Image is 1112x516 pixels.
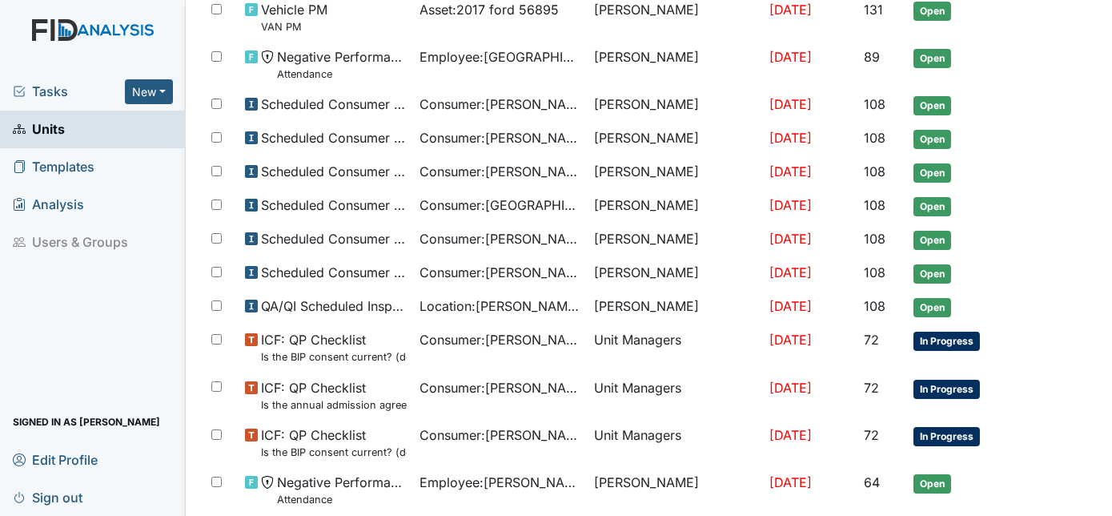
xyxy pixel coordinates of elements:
span: 64 [864,474,880,490]
span: 72 [864,332,879,348]
span: [DATE] [769,427,812,443]
span: Consumer : [PERSON_NAME] [420,229,581,248]
span: Analysis [13,192,84,217]
span: Negative Performance Review Attendance [277,47,407,82]
span: 72 [864,380,879,396]
td: [PERSON_NAME] [588,189,763,223]
td: [PERSON_NAME] [588,290,763,324]
span: Open [913,96,951,115]
span: 89 [864,49,880,65]
span: Open [913,197,951,216]
small: Attendance [277,492,407,507]
small: Is the BIP consent current? (document the date, BIP number in the comment section) [261,445,407,460]
span: ICF: QP Checklist Is the BIP consent current? (document the date, BIP number in the comment section) [261,330,407,365]
span: Open [913,163,951,183]
span: [DATE] [769,197,812,213]
span: 108 [864,130,885,146]
td: [PERSON_NAME] [588,41,763,88]
span: Employee : [GEOGRAPHIC_DATA], [GEOGRAPHIC_DATA] [420,47,581,67]
span: Consumer : [PERSON_NAME] [420,263,581,282]
td: Unit Managers [588,372,763,419]
span: Open [913,264,951,284]
span: Consumer : [PERSON_NAME], Shekeyra [420,425,581,445]
span: Scheduled Consumer Chart Review [261,95,407,114]
small: Is the annual admission agreement current? (document the date in the comment section) [261,397,407,413]
span: Sign out [13,485,82,510]
span: Consumer : [PERSON_NAME] [420,95,581,114]
span: [DATE] [769,264,812,280]
span: 108 [864,197,885,213]
span: In Progress [913,332,980,351]
span: Edit Profile [13,447,98,472]
td: [PERSON_NAME] [588,466,763,514]
td: [PERSON_NAME] [588,223,763,256]
span: 72 [864,427,879,443]
span: Open [913,130,951,149]
span: [DATE] [769,380,812,396]
span: [DATE] [769,298,812,314]
span: Location : [PERSON_NAME] Loop [420,296,581,316]
span: 108 [864,264,885,280]
span: Scheduled Consumer Chart Review [261,263,407,282]
span: [DATE] [769,49,812,65]
span: Open [913,2,951,21]
td: Unit Managers [588,419,763,466]
span: [DATE] [769,2,812,18]
td: Unit Managers [588,324,763,371]
span: Consumer : [PERSON_NAME], Shekeyra [420,128,581,147]
span: [DATE] [769,231,812,247]
span: Consumer : [PERSON_NAME] [420,330,581,349]
td: [PERSON_NAME] [588,88,763,122]
span: ICF: QP Checklist Is the BIP consent current? (document the date, BIP number in the comment section) [261,425,407,460]
small: Attendance [277,67,407,82]
span: 108 [864,163,885,179]
span: [DATE] [769,332,812,348]
span: Employee : [PERSON_NAME][GEOGRAPHIC_DATA] [420,473,581,492]
span: QA/QI Scheduled Inspection [261,296,407,316]
span: Open [913,474,951,494]
span: In Progress [913,427,980,446]
span: Scheduled Consumer Chart Review [261,229,407,248]
span: ICF: QP Checklist Is the annual admission agreement current? (document the date in the comment se... [261,378,407,413]
span: Units [13,117,65,142]
td: [PERSON_NAME] [588,256,763,290]
span: Consumer : [GEOGRAPHIC_DATA][PERSON_NAME] [420,196,581,215]
span: In Progress [913,380,980,399]
td: [PERSON_NAME] [588,122,763,155]
small: VAN PM [261,19,327,34]
span: [DATE] [769,96,812,112]
span: Open [913,298,951,317]
a: Tasks [13,82,125,101]
span: Signed in as [PERSON_NAME] [13,409,160,434]
span: Open [913,231,951,250]
span: [DATE] [769,474,812,490]
span: 108 [864,96,885,112]
span: Scheduled Consumer Chart Review [261,128,407,147]
button: New [125,79,173,104]
span: [DATE] [769,163,812,179]
span: [DATE] [769,130,812,146]
span: Consumer : [PERSON_NAME] [420,162,581,181]
span: Templates [13,155,94,179]
small: Is the BIP consent current? (document the date, BIP number in the comment section) [261,349,407,365]
span: Consumer : [PERSON_NAME], Shekeyra [420,378,581,397]
span: 108 [864,231,885,247]
td: [PERSON_NAME] [588,155,763,189]
span: Scheduled Consumer Chart Review [261,162,407,181]
span: Scheduled Consumer Chart Review [261,196,407,215]
span: 131 [864,2,883,18]
span: Negative Performance Review Attendance [277,473,407,507]
span: 108 [864,298,885,314]
span: Open [913,49,951,68]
